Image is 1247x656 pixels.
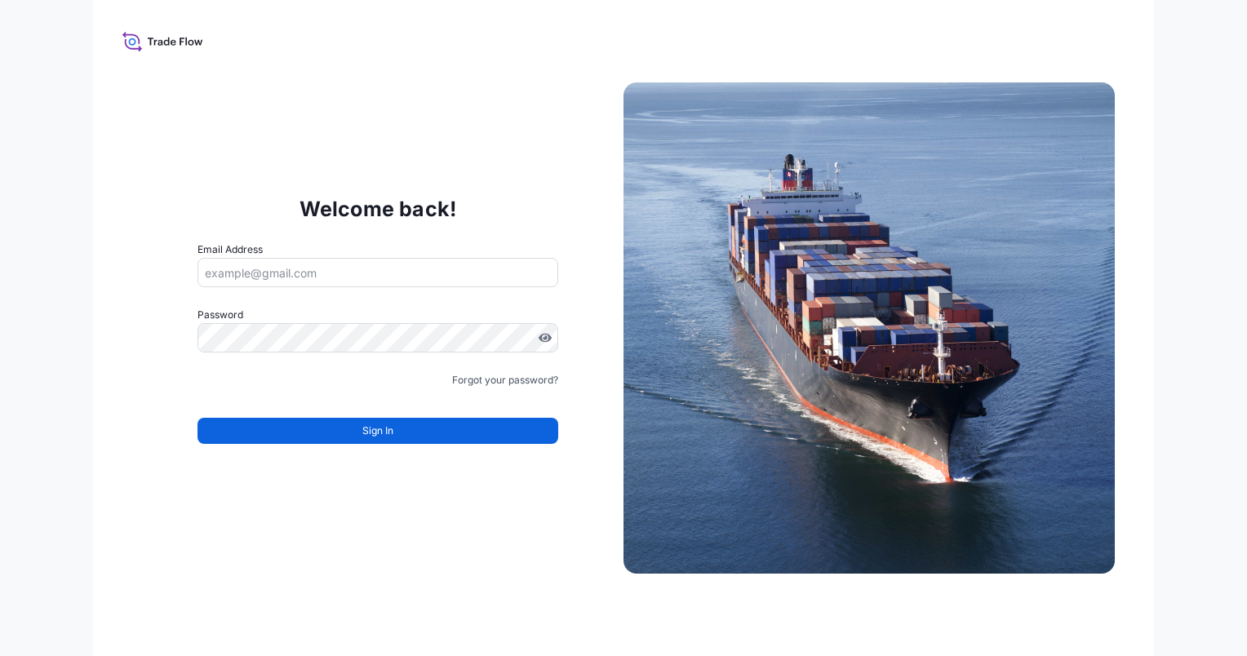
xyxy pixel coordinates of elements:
[362,423,393,439] span: Sign In
[452,372,558,388] a: Forgot your password?
[197,418,558,444] button: Sign In
[300,196,457,222] p: Welcome back!
[623,82,1115,574] img: Ship illustration
[197,242,263,258] label: Email Address
[539,331,552,344] button: Show password
[197,258,558,287] input: example@gmail.com
[197,307,558,323] label: Password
